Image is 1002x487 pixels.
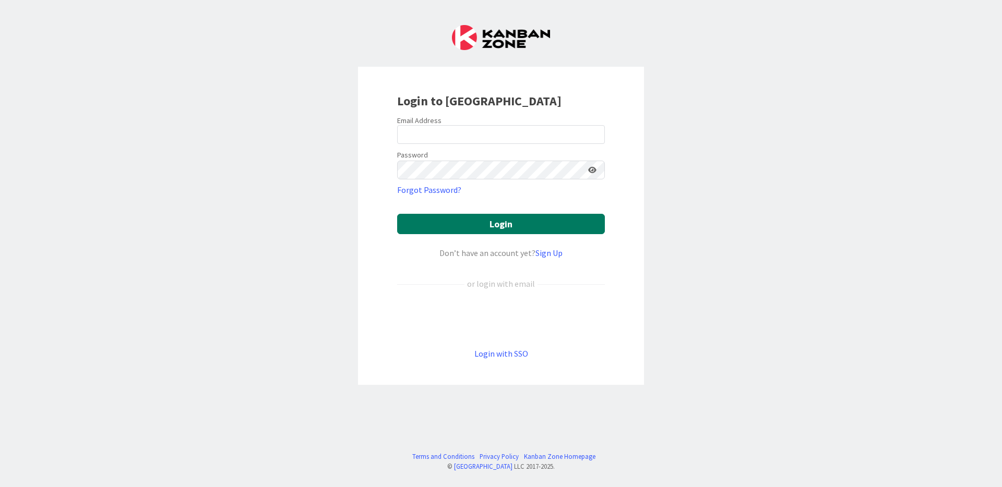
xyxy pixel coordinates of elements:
a: Kanban Zone Homepage [524,452,595,461]
img: Kanban Zone [452,25,550,50]
iframe: Botão "Fazer login com o Google" [392,307,610,330]
button: Login [397,214,605,234]
a: Forgot Password? [397,184,461,196]
a: Sign Up [535,248,563,258]
div: © LLC 2017- 2025 . [407,461,595,471]
a: [GEOGRAPHIC_DATA] [454,462,512,470]
label: Email Address [397,116,442,125]
div: or login with email [464,277,538,290]
a: Privacy Policy [480,452,519,461]
a: Terms and Conditions [412,452,474,461]
label: Password [397,150,428,161]
b: Login to [GEOGRAPHIC_DATA] [397,93,562,109]
div: Don’t have an account yet? [397,247,605,259]
a: Login with SSO [474,348,528,359]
